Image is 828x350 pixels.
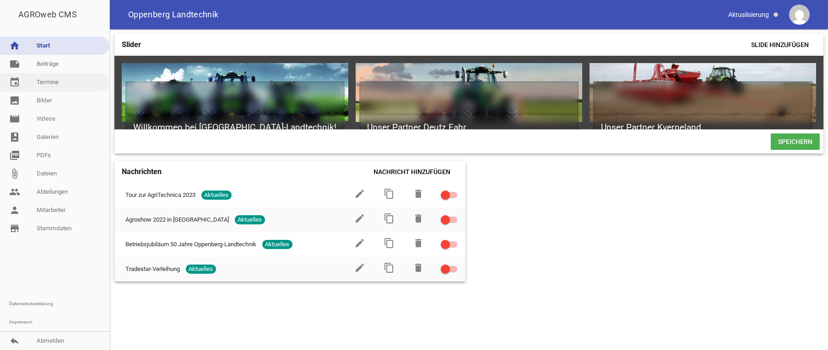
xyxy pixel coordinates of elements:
i: edit [355,188,366,199]
i: content_copy [384,262,395,273]
i: note [9,58,20,69]
span: Aktuelles [186,265,216,274]
i: content_copy [384,213,395,224]
span: Oppenberg Landtechnik [128,11,219,19]
i: person [9,205,20,216]
h2: Unser Partner Deutz Fahr [359,114,579,141]
i: content_copy [384,188,395,199]
i: store_mall_directory [9,223,20,234]
i: attach_file [9,168,20,179]
i: image [9,95,20,106]
span: Slide hinzufügen [744,37,816,53]
h2: Unser Partner Kverneland [593,114,812,141]
i: delete [413,262,424,273]
i: delete [413,213,424,224]
i: edit [355,213,366,224]
i: edit [355,262,366,273]
i: delete [413,188,424,199]
a: edit [355,194,366,201]
span: Tradestar-Verleihung [125,265,180,274]
a: edit [355,243,366,250]
i: picture_as_pdf [9,150,20,161]
span: Aktuelles [201,191,232,200]
span: Betriebsjubiläum 50 Jahre Oppenberg-Landtechnik [125,240,256,249]
i: movie [9,113,20,124]
span: Nachricht hinzufügen [367,164,458,180]
span: Aktuelles [235,215,265,224]
h4: Slider [122,37,141,52]
h4: Nachrichten [122,164,162,179]
i: event [9,77,20,88]
i: edit [355,238,366,249]
i: photo_album [9,132,20,143]
i: content_copy [384,238,395,249]
span: Speichern [771,133,820,150]
span: Tour zur AgriTechnica 2023 [125,191,195,200]
i: delete [413,238,424,249]
h2: Willkommen bei [GEOGRAPHIC_DATA]-Landtechnik! [125,114,345,141]
a: edit [355,268,366,275]
span: Agroshow 2022 in [GEOGRAPHIC_DATA] [125,215,229,224]
span: Aktuelles [262,240,292,249]
i: people [9,186,20,197]
i: home [9,40,20,51]
i: reply [9,335,20,346]
a: edit [355,218,366,225]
